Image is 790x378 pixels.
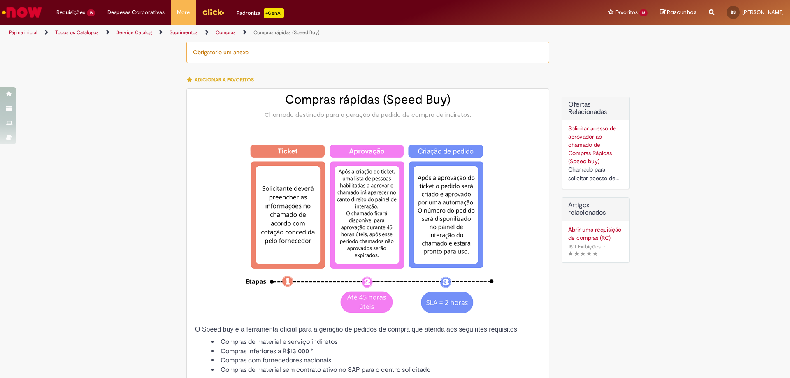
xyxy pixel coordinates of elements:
span: 16 [87,9,95,16]
span: [PERSON_NAME] [742,9,784,16]
span: Despesas Corporativas [107,8,165,16]
span: More [177,8,190,16]
button: Adicionar a Favoritos [186,71,258,88]
img: click_logo_yellow_360x200.png [202,6,224,18]
span: BS [731,9,736,15]
span: Favoritos [615,8,638,16]
h2: Ofertas Relacionadas [568,101,623,116]
a: Solicitar acesso de aprovador ao chamado de Compras Rápidas (Speed buy) [568,125,616,165]
h2: Compras rápidas (Speed Buy) [195,93,541,107]
div: Ofertas Relacionadas [562,97,630,189]
div: Obrigatório um anexo. [186,42,549,63]
h3: Artigos relacionados [568,202,623,216]
span: Adicionar a Favoritos [195,77,254,83]
a: Compras rápidas (Speed Buy) [253,29,320,36]
a: Suprimentos [170,29,198,36]
span: Requisições [56,8,85,16]
a: Compras [216,29,236,36]
span: • [602,241,607,252]
div: Padroniza [237,8,284,18]
li: Compras com fornecedores nacionais [211,356,541,365]
span: 16 [639,9,648,16]
img: ServiceNow [1,4,43,21]
li: Compras de material sem contrato ativo no SAP para o centro solicitado [211,365,541,375]
span: Rascunhos [667,8,697,16]
div: Chamado destinado para a geração de pedido de compra de indiretos. [195,111,541,119]
a: Todos os Catálogos [55,29,99,36]
p: +GenAi [264,8,284,18]
div: Chamado para solicitar acesso de aprovador ao ticket de Speed buy [568,165,623,183]
span: O Speed buy é a ferramenta oficial para a geração de pedidos de compra que atenda aos seguintes r... [195,326,519,333]
ul: Trilhas de página [6,25,520,40]
li: Compras de material e serviço indiretos [211,337,541,347]
a: Abrir uma requisição de compras (RC) [568,225,623,242]
a: Página inicial [9,29,37,36]
a: Service Catalog [116,29,152,36]
a: Rascunhos [660,9,697,16]
span: 1511 Exibições [568,243,601,250]
li: Compras inferiores a R$13.000 * [211,347,541,356]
